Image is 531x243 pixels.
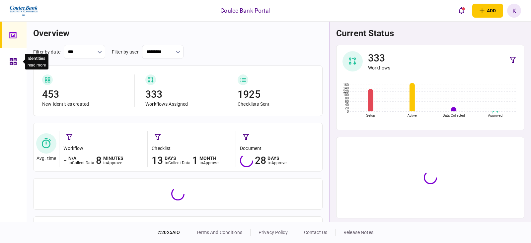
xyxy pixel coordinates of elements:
[267,161,286,165] div: to
[442,114,465,117] text: Data Collected
[366,114,375,117] text: Setup
[192,154,198,167] div: 1
[199,161,218,165] div: to
[9,2,38,19] img: client company logo
[408,114,417,117] text: Active
[28,63,46,67] button: read more
[304,230,327,235] a: contact us
[271,161,287,165] span: approve
[165,161,191,165] div: to
[37,156,56,161] div: Avg. time
[472,4,503,18] button: open adding identity options
[103,156,124,161] div: minutes
[454,4,468,18] button: open notifications list
[165,156,191,161] div: days
[42,88,129,101] div: 453
[145,88,221,101] div: 333
[267,156,286,161] div: days
[345,106,349,110] text: 20
[343,230,373,235] a: release notes
[336,28,524,38] h1: current status
[345,96,349,100] text: 80
[343,93,349,96] text: 100
[507,4,521,18] button: K
[259,230,288,235] a: privacy policy
[145,101,221,107] div: Workflows Assigned
[63,145,144,152] div: workflow
[68,156,95,161] div: n/a
[345,99,349,103] text: 60
[112,49,139,56] div: filter by user
[343,83,349,86] text: 160
[203,161,218,165] span: approve
[158,229,188,236] div: © 2025 AIO
[72,161,95,165] span: collect data
[368,65,390,71] div: Workflows
[33,49,60,56] div: filter by date
[107,161,122,165] span: approve
[28,55,46,62] div: Identities
[240,145,321,152] div: document
[42,101,129,107] div: New Identities created
[238,88,314,101] div: 1925
[33,28,323,38] h1: overview
[196,230,242,235] a: terms and conditions
[343,86,349,90] text: 140
[220,6,270,15] div: Coulee Bank Portal
[199,156,218,161] div: month
[488,114,502,117] text: Approved
[255,154,266,167] div: 28
[345,103,349,106] text: 40
[238,101,314,107] div: Checklists Sent
[168,161,191,165] span: collect data
[343,89,349,93] text: 120
[68,161,95,165] div: to
[103,161,124,165] div: to
[63,154,67,167] div: -
[96,154,102,167] div: 8
[368,52,390,65] div: 333
[347,109,349,113] text: 0
[152,145,232,152] div: checklist
[152,154,163,167] div: 13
